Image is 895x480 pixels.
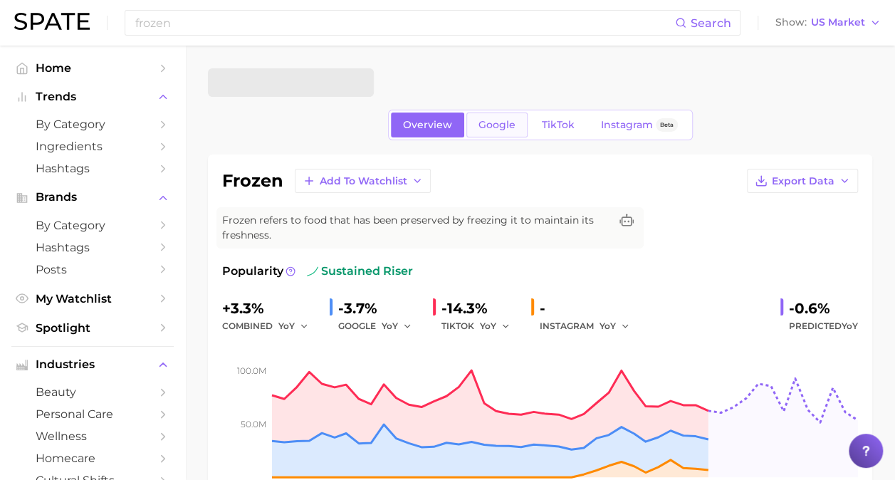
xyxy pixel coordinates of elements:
[338,297,422,320] div: -3.7%
[600,318,630,335] button: YoY
[11,288,174,310] a: My Watchlist
[775,19,807,26] span: Show
[480,320,496,332] span: YoY
[542,119,575,131] span: TikTok
[222,213,609,243] span: Frozen refers to food that has been preserved by freezing it to maintain its freshness.
[36,118,150,131] span: by Category
[466,113,528,137] a: Google
[11,214,174,236] a: by Category
[222,297,318,320] div: +3.3%
[478,119,515,131] span: Google
[11,236,174,259] a: Hashtags
[660,119,674,131] span: Beta
[222,263,283,280] span: Popularity
[811,19,865,26] span: US Market
[403,119,452,131] span: Overview
[11,135,174,157] a: Ingredients
[36,90,150,103] span: Trends
[36,140,150,153] span: Ingredients
[11,354,174,375] button: Industries
[36,219,150,232] span: by Category
[36,321,150,335] span: Spotlight
[600,320,616,332] span: YoY
[222,172,283,189] h1: frozen
[307,263,413,280] span: sustained riser
[441,297,520,320] div: -14.3%
[36,429,150,443] span: wellness
[540,318,639,335] div: INSTAGRAM
[36,385,150,399] span: beauty
[295,169,431,193] button: Add to Watchlist
[772,14,884,32] button: ShowUS Market
[36,61,150,75] span: Home
[789,318,858,335] span: Predicted
[842,320,858,331] span: YoY
[36,191,150,204] span: Brands
[278,320,295,332] span: YoY
[11,157,174,179] a: Hashtags
[382,320,398,332] span: YoY
[36,292,150,306] span: My Watchlist
[691,16,731,30] span: Search
[36,263,150,276] span: Posts
[11,381,174,403] a: beauty
[11,403,174,425] a: personal care
[11,317,174,339] a: Spotlight
[11,259,174,281] a: Posts
[11,425,174,447] a: wellness
[589,113,690,137] a: InstagramBeta
[747,169,858,193] button: Export Data
[11,113,174,135] a: by Category
[540,297,639,320] div: -
[391,113,464,137] a: Overview
[11,86,174,108] button: Trends
[11,447,174,469] a: homecare
[14,13,90,30] img: SPATE
[789,297,858,320] div: -0.6%
[441,318,520,335] div: TIKTOK
[382,318,412,335] button: YoY
[36,162,150,175] span: Hashtags
[134,11,675,35] input: Search here for a brand, industry, or ingredient
[530,113,587,137] a: TikTok
[36,452,150,465] span: homecare
[320,175,407,187] span: Add to Watchlist
[480,318,511,335] button: YoY
[36,241,150,254] span: Hashtags
[307,266,318,277] img: sustained riser
[772,175,834,187] span: Export Data
[36,358,150,371] span: Industries
[601,119,653,131] span: Instagram
[11,57,174,79] a: Home
[338,318,422,335] div: GOOGLE
[11,187,174,208] button: Brands
[36,407,150,421] span: personal care
[222,318,318,335] div: combined
[278,318,309,335] button: YoY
